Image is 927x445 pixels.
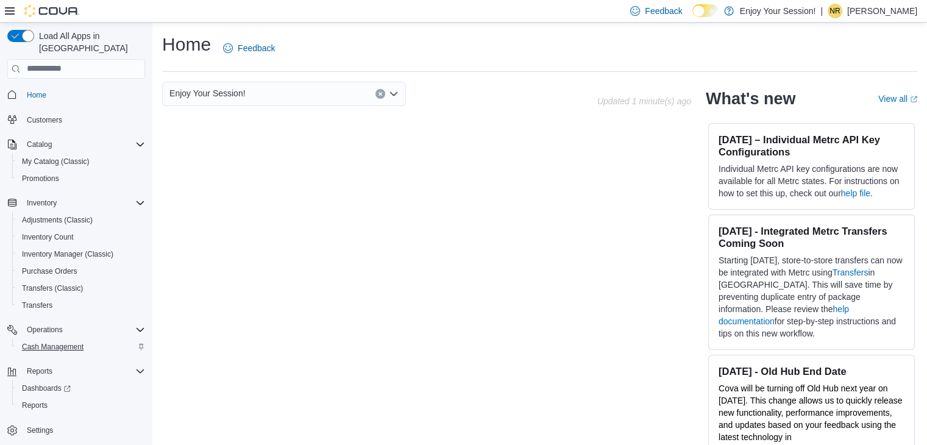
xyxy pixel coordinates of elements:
[719,254,904,340] p: Starting [DATE], store-to-store transfers can now be integrated with Metrc using in [GEOGRAPHIC_D...
[597,96,691,106] p: Updated 1 minute(s) ago
[22,383,71,393] span: Dashboards
[22,174,59,183] span: Promotions
[22,301,52,310] span: Transfers
[162,32,211,57] h1: Home
[22,322,145,337] span: Operations
[12,263,150,280] button: Purchase Orders
[12,153,150,170] button: My Catalog (Classic)
[17,154,145,169] span: My Catalog (Classic)
[12,229,150,246] button: Inventory Count
[17,230,145,244] span: Inventory Count
[847,4,917,18] p: [PERSON_NAME]
[34,30,145,54] span: Load All Apps in [GEOGRAPHIC_DATA]
[706,89,795,109] h2: What's new
[17,171,145,186] span: Promotions
[22,196,62,210] button: Inventory
[22,87,145,102] span: Home
[12,338,150,355] button: Cash Management
[238,42,275,54] span: Feedback
[17,154,94,169] a: My Catalog (Classic)
[12,170,150,187] button: Promotions
[17,398,145,413] span: Reports
[22,266,77,276] span: Purchase Orders
[2,111,150,129] button: Customers
[2,86,150,104] button: Home
[910,96,917,103] svg: External link
[12,246,150,263] button: Inventory Manager (Classic)
[17,213,145,227] span: Adjustments (Classic)
[375,89,385,99] button: Clear input
[12,397,150,414] button: Reports
[12,380,150,397] a: Dashboards
[719,304,849,326] a: help documentation
[22,322,68,337] button: Operations
[719,163,904,199] p: Individual Metrc API key configurations are now available for all Metrc states. For instructions ...
[22,364,145,379] span: Reports
[22,88,51,102] a: Home
[22,113,67,127] a: Customers
[692,4,718,17] input: Dark Mode
[12,297,150,314] button: Transfers
[24,5,79,17] img: Cova
[22,137,57,152] button: Catalog
[719,225,904,249] h3: [DATE] - Integrated Metrc Transfers Coming Soon
[2,321,150,338] button: Operations
[841,188,870,198] a: help file
[27,140,52,149] span: Catalog
[22,422,145,438] span: Settings
[22,342,83,352] span: Cash Management
[17,213,98,227] a: Adjustments (Classic)
[833,268,868,277] a: Transfers
[17,247,145,262] span: Inventory Manager (Classic)
[22,157,90,166] span: My Catalog (Classic)
[829,4,840,18] span: NR
[169,86,246,101] span: Enjoy Your Session!
[27,198,57,208] span: Inventory
[22,137,145,152] span: Catalog
[2,421,150,439] button: Settings
[17,171,64,186] a: Promotions
[17,340,88,354] a: Cash Management
[878,94,917,104] a: View allExternal link
[17,340,145,354] span: Cash Management
[27,325,63,335] span: Operations
[17,298,145,313] span: Transfers
[828,4,842,18] div: Natasha Raymond
[22,232,74,242] span: Inventory Count
[22,215,93,225] span: Adjustments (Classic)
[17,264,145,279] span: Purchase Orders
[17,398,52,413] a: Reports
[645,5,682,17] span: Feedback
[17,230,79,244] a: Inventory Count
[17,281,88,296] a: Transfers (Classic)
[2,194,150,212] button: Inventory
[27,366,52,376] span: Reports
[719,365,904,377] h3: [DATE] - Old Hub End Date
[719,133,904,158] h3: [DATE] – Individual Metrc API Key Configurations
[17,247,118,262] a: Inventory Manager (Classic)
[27,425,53,435] span: Settings
[218,36,280,60] a: Feedback
[22,400,48,410] span: Reports
[22,423,58,438] a: Settings
[22,283,83,293] span: Transfers (Classic)
[27,115,62,125] span: Customers
[12,212,150,229] button: Adjustments (Classic)
[17,381,76,396] a: Dashboards
[27,90,46,100] span: Home
[17,298,57,313] a: Transfers
[820,4,823,18] p: |
[389,89,399,99] button: Open list of options
[22,112,145,127] span: Customers
[22,249,113,259] span: Inventory Manager (Classic)
[12,280,150,297] button: Transfers (Classic)
[22,196,145,210] span: Inventory
[2,136,150,153] button: Catalog
[2,363,150,380] button: Reports
[22,364,57,379] button: Reports
[17,381,145,396] span: Dashboards
[17,264,82,279] a: Purchase Orders
[17,281,145,296] span: Transfers (Classic)
[740,4,816,18] p: Enjoy Your Session!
